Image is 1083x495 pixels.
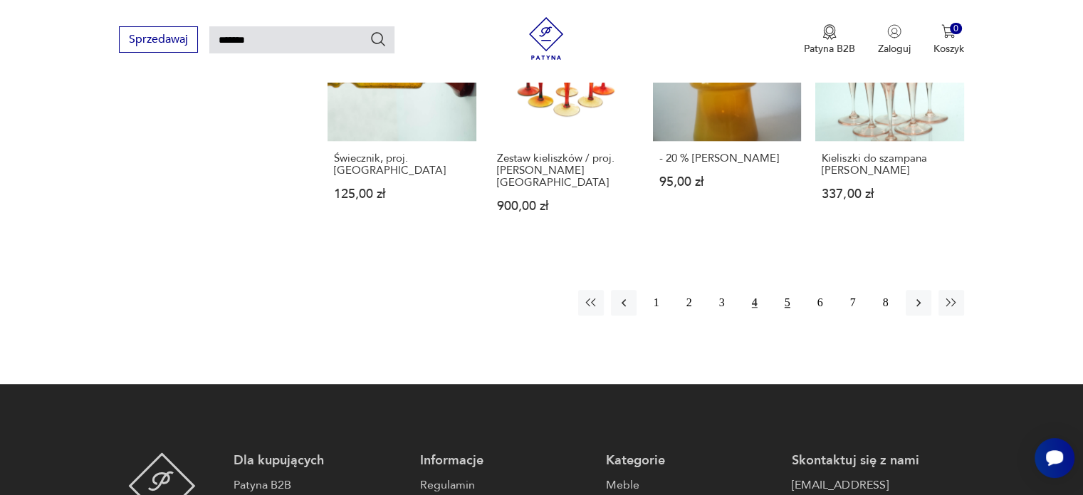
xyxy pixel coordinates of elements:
button: 7 [840,290,866,316]
p: Zaloguj [878,42,911,56]
iframe: Smartsupp widget button [1035,438,1074,478]
button: Szukaj [370,31,387,48]
button: Sprzedawaj [119,26,198,53]
p: 95,00 zł [659,176,795,188]
button: Zaloguj [878,24,911,56]
button: Patyna B2B [804,24,855,56]
p: Informacje [420,452,592,469]
p: 337,00 zł [822,188,957,200]
button: 6 [807,290,833,316]
a: Regulamin [420,476,592,494]
img: Ikona medalu [822,24,837,40]
button: 5 [775,290,800,316]
img: Ikonka użytkownika [887,24,901,38]
a: Patyna B2B [234,476,405,494]
button: 0Koszyk [933,24,964,56]
p: Koszyk [933,42,964,56]
a: Sprzedawaj [119,36,198,46]
h3: Kieliszki do szampana [PERSON_NAME] [822,152,957,177]
p: Dla kupujących [234,452,405,469]
img: Patyna - sklep z meblami i dekoracjami vintage [525,17,567,60]
p: Skontaktuj się z nami [792,452,963,469]
a: Ikona medaluPatyna B2B [804,24,855,56]
h3: Świecznik, proj. [GEOGRAPHIC_DATA] [334,152,469,177]
img: Ikona koszyka [941,24,956,38]
p: Kategorie [606,452,778,469]
h3: Zestaw kieliszków / proj. [PERSON_NAME][GEOGRAPHIC_DATA] [497,152,632,189]
a: Meble [606,476,778,494]
button: 1 [644,290,669,316]
button: 8 [873,290,899,316]
button: 2 [676,290,702,316]
h3: - 20 % [PERSON_NAME] [659,152,795,165]
div: 0 [950,23,962,35]
p: 125,00 zł [334,188,469,200]
p: Patyna B2B [804,42,855,56]
button: 3 [709,290,735,316]
button: 4 [742,290,768,316]
p: 900,00 zł [497,200,632,212]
